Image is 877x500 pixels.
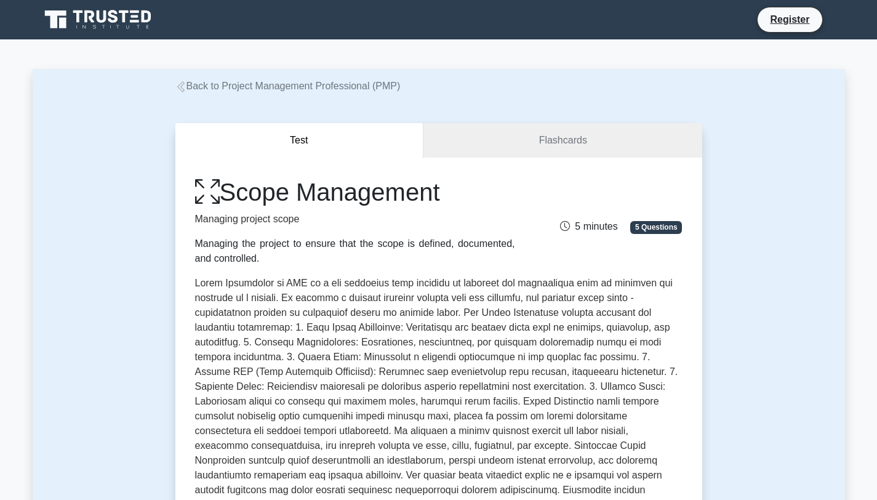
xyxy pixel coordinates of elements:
a: Register [763,12,817,27]
a: Flashcards [423,123,702,158]
a: Back to Project Management Professional (PMP) [175,81,401,91]
p: Managing project scope [195,212,515,227]
h1: Scope Management [195,177,515,207]
span: 5 Questions [630,221,682,233]
span: 5 minutes [560,221,617,232]
button: Test [175,123,424,158]
div: Managing the project to ensure that the scope is defined, documented, and controlled. [195,236,515,266]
